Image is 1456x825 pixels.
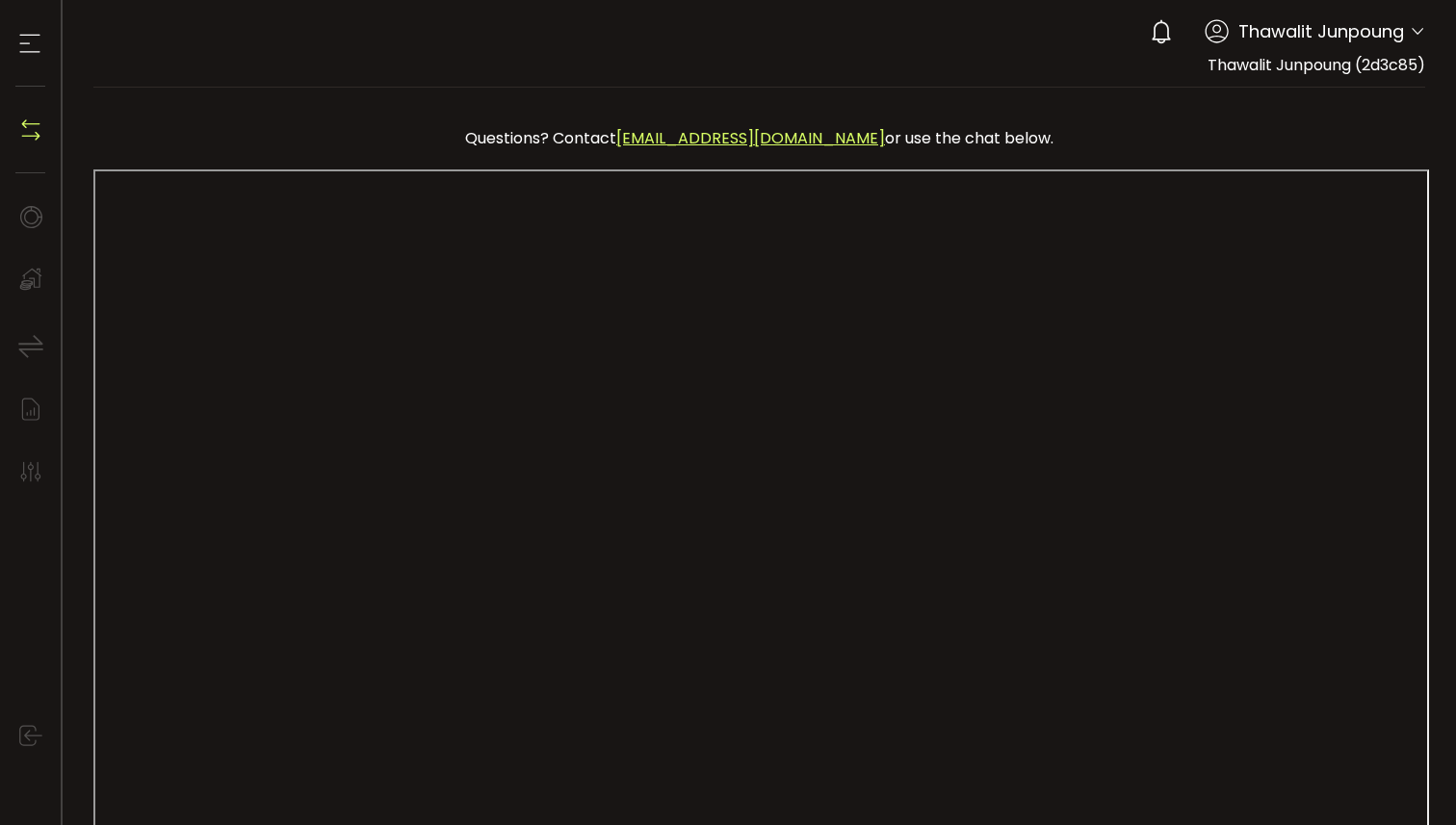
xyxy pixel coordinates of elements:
a: [EMAIL_ADDRESS][DOMAIN_NAME] [616,127,885,149]
iframe: Chat Widget [1360,733,1456,825]
span: Thawalit Junpoung (2d3c85) [1208,54,1425,76]
span: Thawalit Junpoung [1238,18,1404,44]
div: Questions? Contact or use the chat below. [103,116,1416,160]
img: N4P5cjLOiQAAAABJRU5ErkJggg== [16,116,45,144]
